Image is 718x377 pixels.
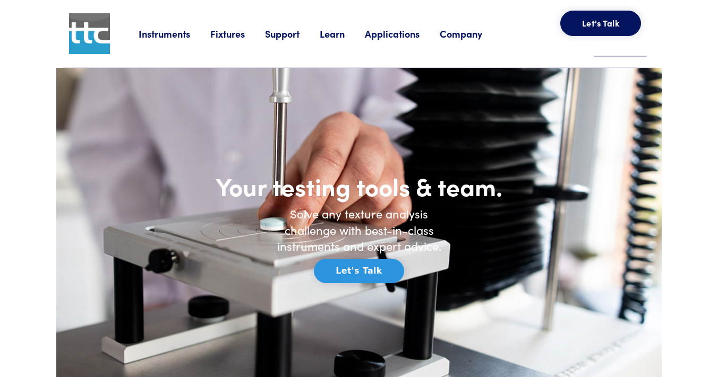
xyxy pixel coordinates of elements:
a: Learn [320,27,365,40]
h1: Your testing tools & team. [178,171,540,201]
button: Let's Talk [560,11,641,36]
a: Company [440,27,502,40]
h6: Solve any texture analysis challenge with best-in-class instruments and expert advice. [269,206,449,255]
a: Fixtures [210,27,265,40]
button: Let's Talk [314,259,404,283]
a: Instruments [139,27,210,40]
a: Applications [365,27,440,40]
a: Support [265,27,320,40]
img: ttc_logo_1x1_v1.0.png [69,13,110,54]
